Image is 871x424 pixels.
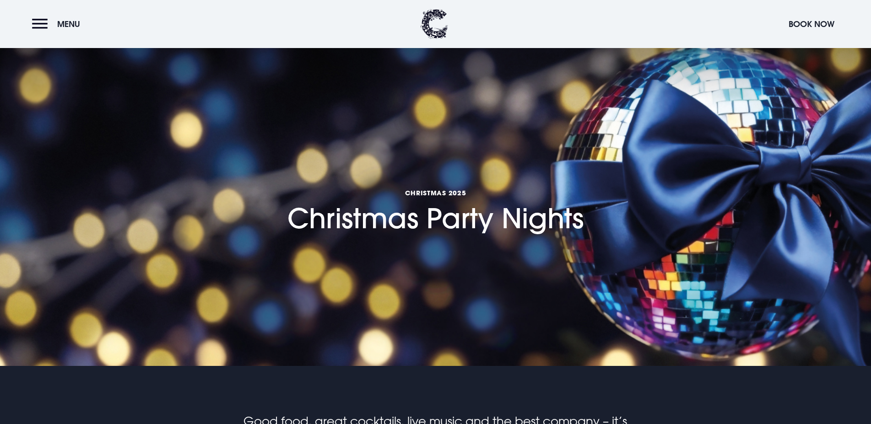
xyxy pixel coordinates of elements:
span: Christmas 2025 [287,188,584,197]
button: Book Now [784,14,839,34]
img: Clandeboye Lodge [421,9,448,39]
span: Menu [57,19,80,29]
h1: Christmas Party Nights [287,136,584,234]
button: Menu [32,14,85,34]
